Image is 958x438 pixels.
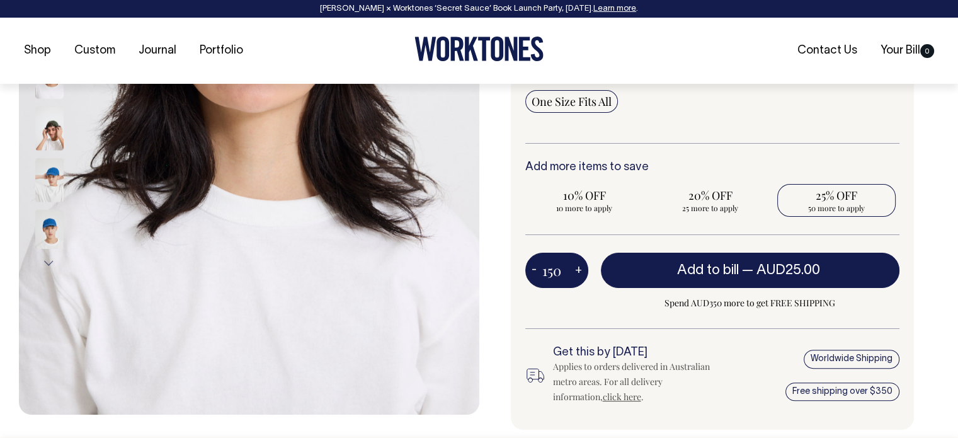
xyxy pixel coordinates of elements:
span: 10% OFF [532,188,637,203]
span: 10 more to apply [532,203,637,213]
a: Contact Us [792,40,862,61]
input: 10% OFF 10 more to apply [525,184,644,217]
button: - [525,258,543,283]
a: Custom [69,40,120,61]
a: Learn more [593,5,636,13]
a: Your Bill0 [875,40,939,61]
a: Shop [19,40,56,61]
img: olive [35,107,64,151]
a: Portfolio [195,40,248,61]
span: 25% OFF [784,188,889,203]
button: Add to bill —AUD25.00 [601,253,900,288]
a: Journal [134,40,181,61]
span: AUD25.00 [756,264,820,277]
input: 25% OFF 50 more to apply [777,184,896,217]
button: + [569,258,588,283]
span: One Size Fits All [532,94,612,109]
input: One Size Fits All [525,90,618,113]
span: 0 [920,44,934,58]
img: worker-blue [35,210,64,254]
span: Spend AUD350 more to get FREE SHIPPING [601,296,900,311]
h6: Add more items to save [525,161,900,174]
img: worker-blue [35,158,64,202]
span: Add to bill [677,264,739,277]
span: 50 more to apply [784,203,889,213]
div: Applies to orders delivered in Australian metro areas. For all delivery information, . [553,359,729,405]
span: 25 more to apply [658,203,763,213]
span: — [742,264,823,277]
span: 20% OFF [658,188,763,203]
div: [PERSON_NAME] × Worktones ‘Secret Sauce’ Book Launch Party, [DATE]. . [13,4,945,13]
button: Next [40,249,59,277]
h6: Get this by [DATE] [553,347,729,359]
input: 20% OFF 25 more to apply [651,184,770,217]
a: click here [603,391,641,403]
